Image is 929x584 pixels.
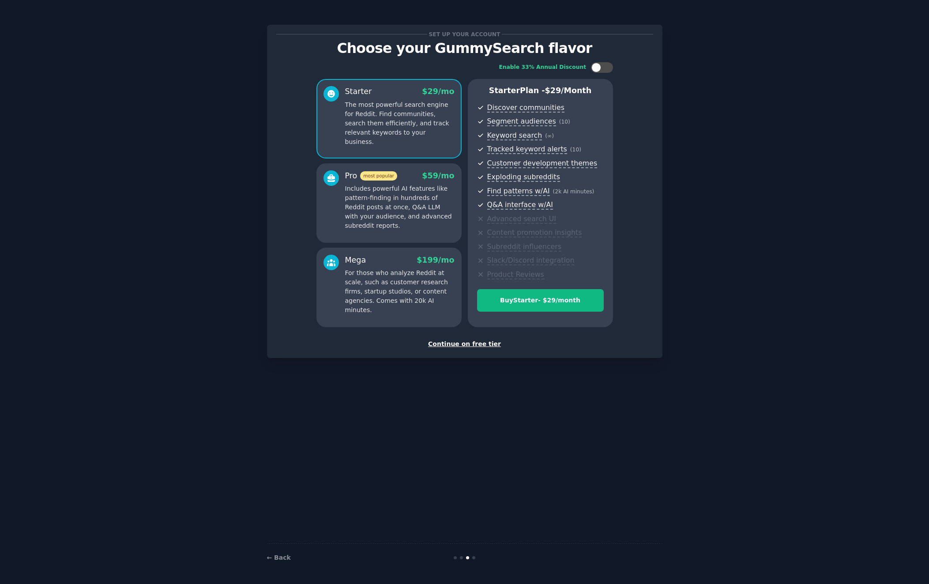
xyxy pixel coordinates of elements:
[345,100,455,147] p: The most powerful search engine for Reddit. Find communities, search them efficiently, and track ...
[345,86,372,97] div: Starter
[478,296,603,305] div: Buy Starter - $ 29 /month
[345,170,397,181] div: Pro
[276,339,653,349] div: Continue on free tier
[559,119,570,125] span: ( 10 )
[487,187,550,196] span: Find patterns w/AI
[487,215,556,224] span: Advanced search UI
[487,200,553,210] span: Q&A interface w/AI
[545,133,554,139] span: ( ∞ )
[487,270,544,279] span: Product Reviews
[417,256,454,264] span: $ 199 /mo
[345,184,455,230] p: Includes powerful AI features like pattern-finding in hundreds of Reddit posts at once, Q&A LLM w...
[427,30,502,39] span: Set up your account
[487,256,575,265] span: Slack/Discord integration
[422,171,454,180] span: $ 59 /mo
[487,103,564,113] span: Discover communities
[499,64,587,72] div: Enable 33% Annual Discount
[267,554,291,561] a: ← Back
[345,255,366,266] div: Mega
[487,159,598,168] span: Customer development themes
[487,242,561,252] span: Subreddit influencers
[553,188,594,195] span: ( 2k AI minutes )
[487,117,556,126] span: Segment audiences
[360,171,397,181] span: most popular
[276,41,653,56] p: Choose your GummySearch flavor
[487,173,560,182] span: Exploding subreddits
[422,87,454,96] span: $ 29 /mo
[570,147,581,153] span: ( 10 )
[345,268,455,315] p: For those who analyze Reddit at scale, such as customer research firms, startup studios, or conte...
[487,145,567,154] span: Tracked keyword alerts
[477,289,604,312] button: BuyStarter- $29/month
[545,86,592,95] span: $ 29 /month
[487,228,582,237] span: Content promotion insights
[477,85,604,96] p: Starter Plan -
[487,131,542,140] span: Keyword search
